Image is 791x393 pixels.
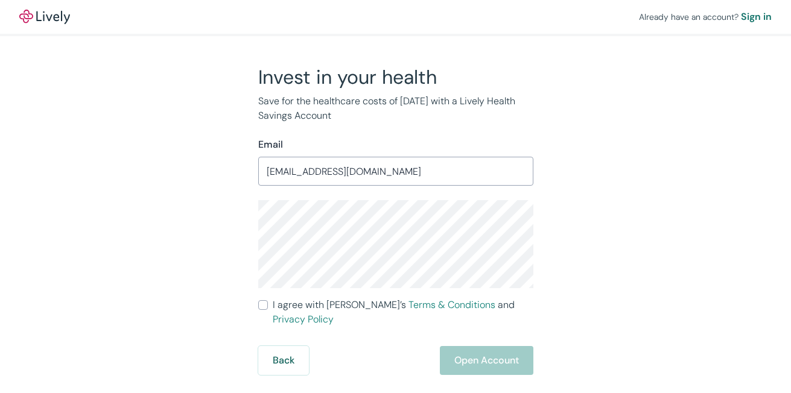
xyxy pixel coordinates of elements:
button: Back [258,346,309,375]
h2: Invest in your health [258,65,533,89]
span: I agree with [PERSON_NAME]’s and [273,298,533,327]
label: Email [258,137,283,152]
div: Already have an account? [639,10,772,24]
a: Terms & Conditions [408,298,495,311]
a: LivelyLively [19,10,70,24]
p: Save for the healthcare costs of [DATE] with a Lively Health Savings Account [258,94,533,123]
a: Sign in [741,10,772,24]
img: Lively [19,10,70,24]
a: Privacy Policy [273,313,334,325]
